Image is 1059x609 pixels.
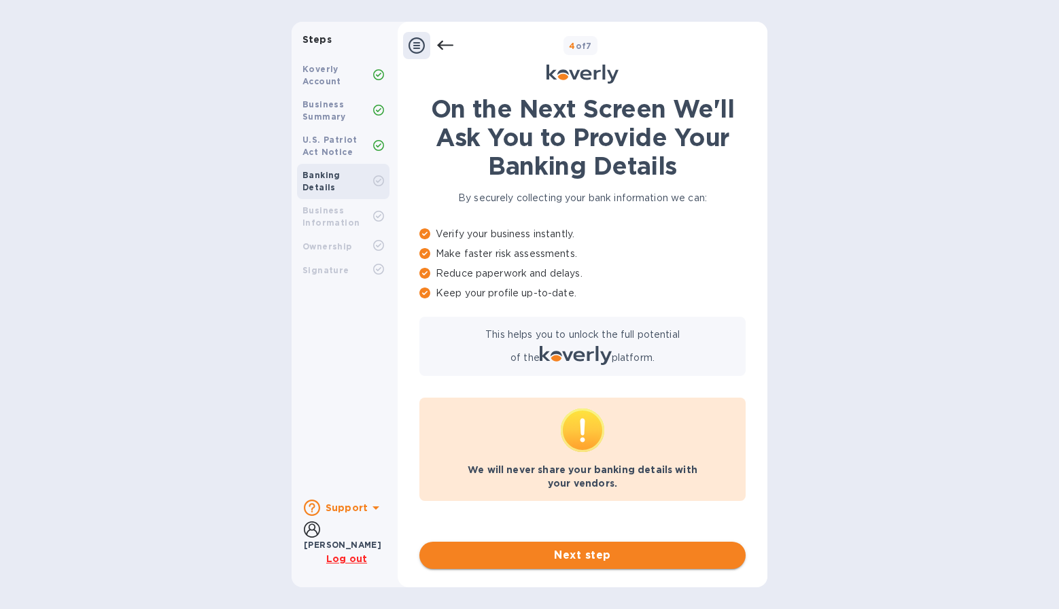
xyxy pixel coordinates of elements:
b: Ownership [302,241,352,251]
u: Log out [326,553,367,564]
b: U.S. Patriot Act Notice [302,135,358,157]
p: This helps you to unlock the full potential [485,328,680,342]
p: of the platform. [510,346,655,365]
span: Next step [430,547,735,563]
p: We will never share your banking details with your vendors. [430,463,735,490]
b: Koverly Account [302,64,341,86]
b: Business Information [302,205,360,228]
b: Banking Details [302,170,341,192]
b: of 7 [569,41,592,51]
span: 4 [569,41,575,51]
button: Next step [419,542,746,569]
b: Steps [302,34,332,45]
p: By securely collecting your bank information we can: [419,191,746,205]
b: Support [326,502,368,513]
p: Verify your business instantly. [419,227,746,241]
h1: On the Next Screen We'll Ask You to Provide Your Banking Details [419,94,746,180]
b: Signature [302,265,349,275]
b: Business Summary [302,99,346,122]
p: Keep your profile up-to-date. [419,286,746,300]
p: Make faster risk assessments. [419,247,746,261]
p: Reduce paperwork and delays. [419,266,746,281]
b: [PERSON_NAME] [304,540,381,550]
